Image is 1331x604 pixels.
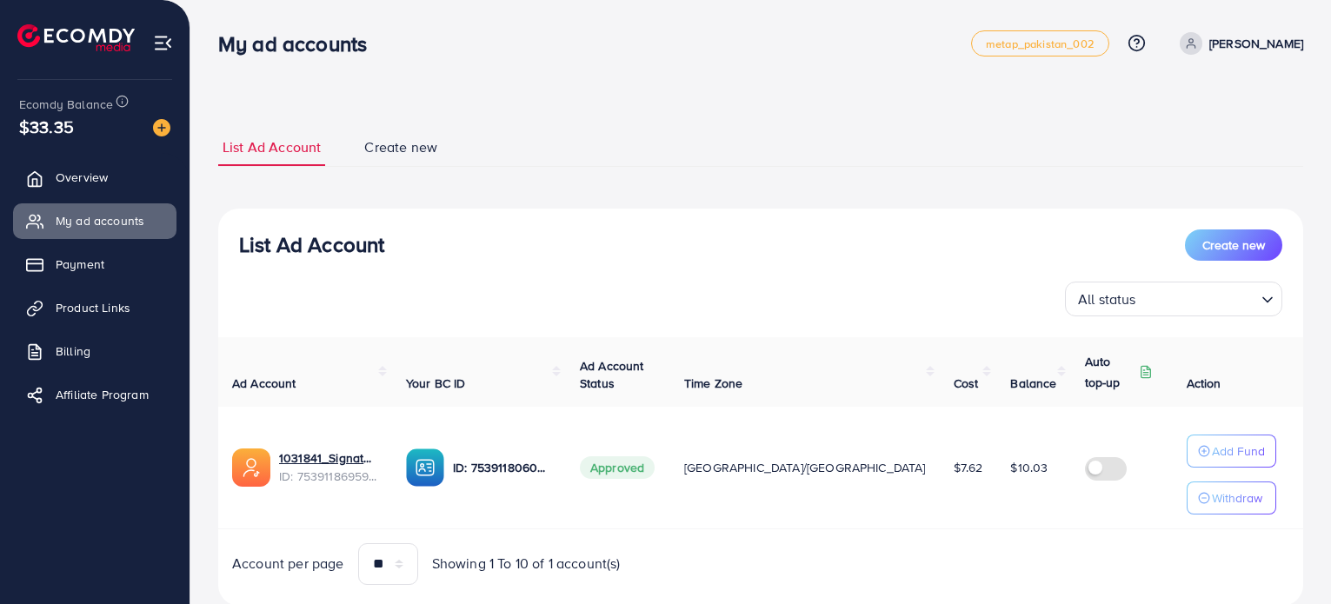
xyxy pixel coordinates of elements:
[218,31,381,56] h3: My ad accounts
[1187,375,1221,392] span: Action
[406,375,466,392] span: Your BC ID
[56,299,130,316] span: Product Links
[279,449,378,467] a: 1031841_Signature Mist Ad acount_1755337897240
[13,334,176,368] a: Billing
[971,30,1109,56] a: metap_pakistan_002
[1010,375,1056,392] span: Balance
[1010,459,1048,476] span: $10.03
[239,232,384,257] h3: List Ad Account
[56,342,90,360] span: Billing
[986,38,1095,50] span: metap_pakistan_002
[13,247,176,282] a: Payment
[1075,287,1140,312] span: All status
[232,375,296,392] span: Ad Account
[19,114,74,139] span: $33.35
[684,459,926,476] span: [GEOGRAPHIC_DATA]/[GEOGRAPHIC_DATA]
[13,377,176,412] a: Affiliate Program
[1212,488,1262,508] p: Withdraw
[1212,441,1265,461] p: Add Fund
[153,33,173,53] img: menu
[17,24,135,51] img: logo
[279,449,378,485] div: <span class='underline'>1031841_Signature Mist Ad acount_1755337897240</span></br>753911869591071...
[954,459,983,476] span: $7.62
[232,448,270,487] img: ic-ads-acc.e4c84228.svg
[580,456,655,479] span: Approved
[1065,282,1282,316] div: Search for option
[153,119,170,136] img: image
[1141,283,1254,312] input: Search for option
[406,448,444,487] img: ic-ba-acc.ded83a64.svg
[1185,229,1282,261] button: Create new
[56,169,108,186] span: Overview
[1257,526,1318,591] iframe: Chat
[56,386,149,403] span: Affiliate Program
[223,137,321,157] span: List Ad Account
[364,137,437,157] span: Create new
[1085,351,1135,393] p: Auto top-up
[1187,481,1276,514] button: Withdraw
[1173,32,1303,55] a: [PERSON_NAME]
[232,554,344,574] span: Account per page
[432,554,621,574] span: Showing 1 To 10 of 1 account(s)
[684,375,742,392] span: Time Zone
[13,160,176,195] a: Overview
[1209,33,1303,54] p: [PERSON_NAME]
[954,375,979,392] span: Cost
[13,290,176,325] a: Product Links
[19,96,113,113] span: Ecomdy Balance
[453,457,552,478] p: ID: 7539118060255526919
[56,256,104,273] span: Payment
[13,203,176,238] a: My ad accounts
[56,212,144,229] span: My ad accounts
[1202,236,1265,254] span: Create new
[1187,435,1276,468] button: Add Fund
[580,357,644,392] span: Ad Account Status
[279,468,378,485] span: ID: 7539118695910719489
